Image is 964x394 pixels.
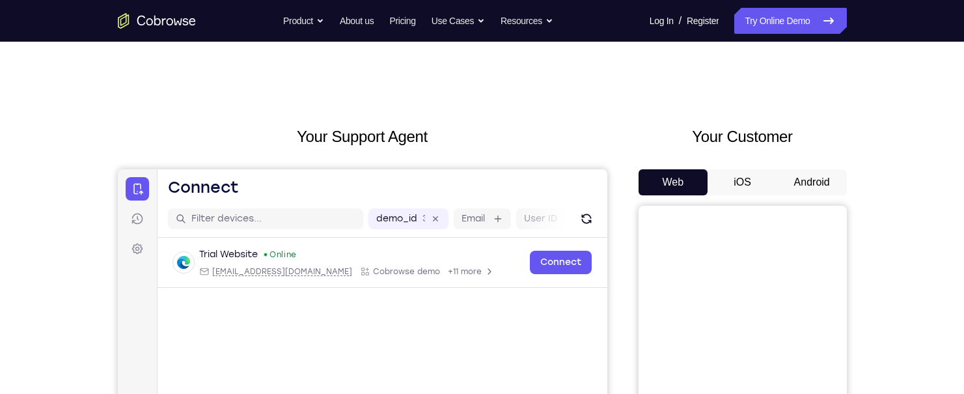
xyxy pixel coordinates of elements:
[283,8,324,34] button: Product
[650,8,674,34] a: Log In
[639,169,708,195] button: Web
[734,8,846,34] a: Try Online Demo
[708,169,777,195] button: iOS
[679,13,682,29] span: /
[389,8,415,34] a: Pricing
[118,13,196,29] a: Go to the home page
[777,169,847,195] button: Android
[501,8,553,34] button: Resources
[639,125,847,148] h2: Your Customer
[340,8,374,34] a: About us
[118,125,607,148] h2: Your Support Agent
[432,8,485,34] button: Use Cases
[687,8,719,34] a: Register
